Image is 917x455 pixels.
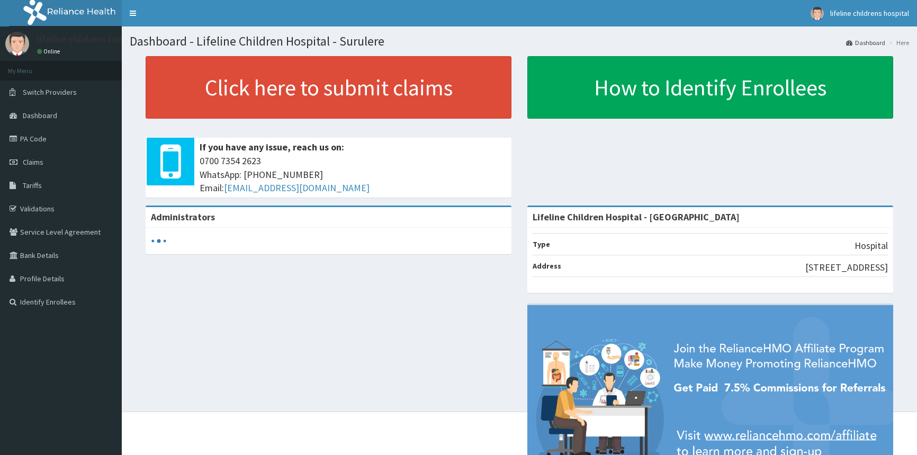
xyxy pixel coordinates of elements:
h1: Dashboard - Lifeline Children Hospital - Surulere [130,34,909,48]
span: Switch Providers [23,87,77,97]
b: Type [533,239,550,249]
p: Hospital [855,239,888,253]
a: Click here to submit claims [146,56,511,119]
a: Online [37,48,62,55]
span: Claims [23,157,43,167]
img: User Image [5,32,29,56]
img: User Image [811,7,824,20]
span: Tariffs [23,181,42,190]
li: Here [886,38,909,47]
span: 0700 7354 2623 WhatsApp: [PHONE_NUMBER] Email: [200,154,506,195]
b: Address [533,261,561,271]
svg: audio-loading [151,233,167,249]
a: Dashboard [846,38,885,47]
span: lifeline childrens hospital [830,8,909,18]
strong: Lifeline Children Hospital - [GEOGRAPHIC_DATA] [533,211,740,223]
span: Dashboard [23,111,57,120]
p: lifeline childrens hospital [37,34,142,44]
a: How to Identify Enrollees [527,56,893,119]
a: [EMAIL_ADDRESS][DOMAIN_NAME] [224,182,370,194]
b: If you have any issue, reach us on: [200,141,344,153]
p: [STREET_ADDRESS] [805,261,888,274]
b: Administrators [151,211,215,223]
